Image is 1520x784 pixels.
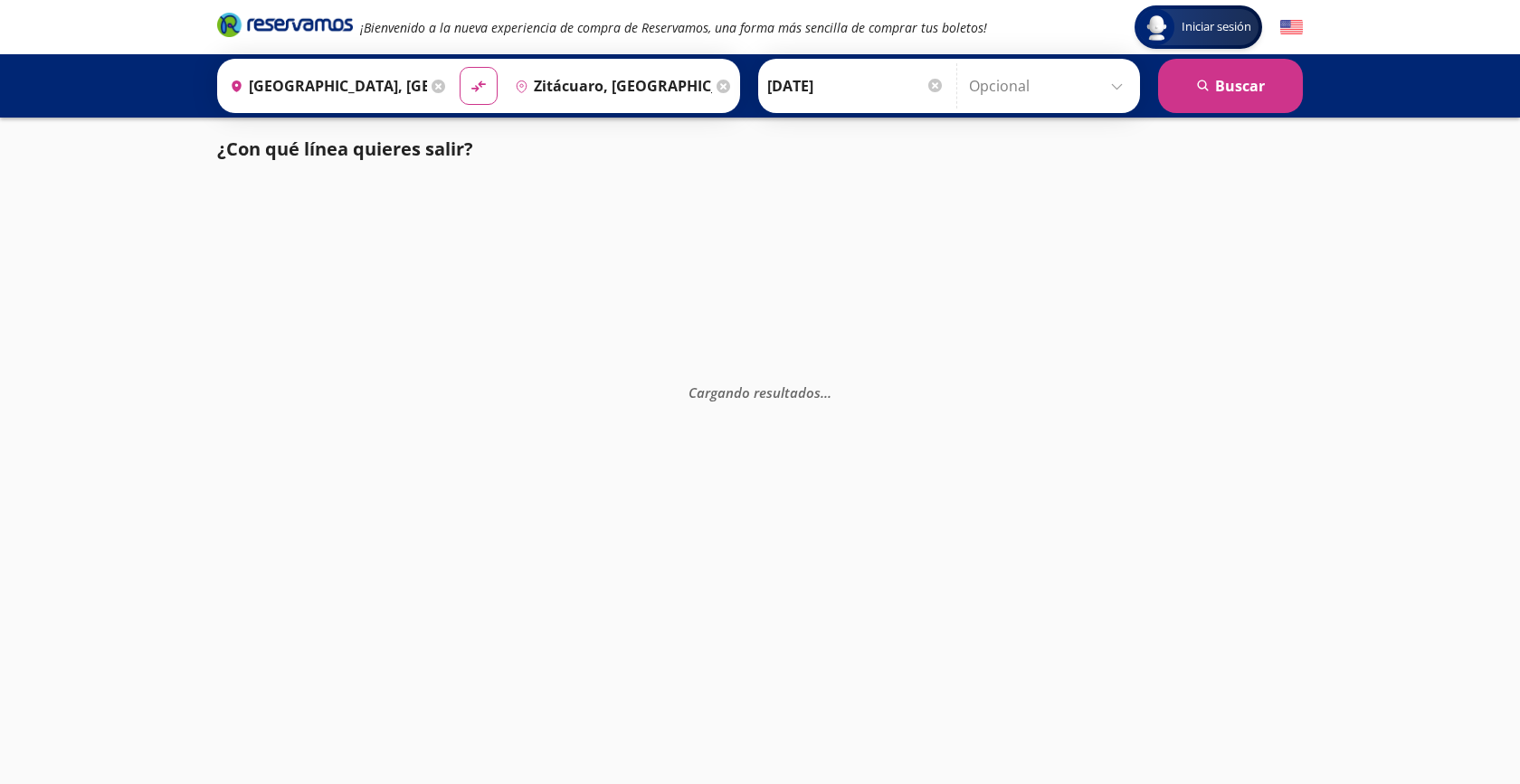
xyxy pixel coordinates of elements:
[217,11,353,38] i: Brand Logo
[1158,59,1303,113] button: Buscar
[223,63,427,109] input: Buscar Origen
[821,383,824,401] span: .
[360,19,987,36] em: ¡Bienvenido a la nueva experiencia de compra de Reservamos, una forma más sencilla de comprar tus...
[1280,16,1303,39] button: English
[1174,18,1259,36] span: Iniciar sesión
[217,136,473,163] p: ¿Con qué línea quieres salir?
[824,383,828,401] span: .
[828,383,831,401] span: .
[969,63,1131,109] input: Opcional
[217,11,353,43] a: Brand Logo
[508,63,712,109] input: Buscar Destino
[689,383,831,401] em: Cargando resultados
[767,63,945,109] input: Elegir Fecha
